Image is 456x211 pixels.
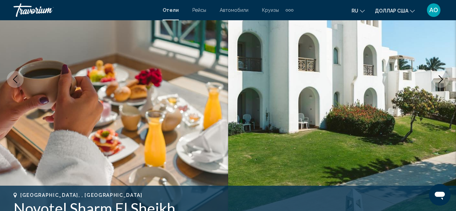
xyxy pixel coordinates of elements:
button: Меню пользователя [425,3,442,17]
button: Next image [432,71,449,88]
iframe: Кнопка запуска окна обмена сообщениями [429,184,451,206]
button: Previous image [7,71,24,88]
font: ru [352,8,358,14]
a: Круизы [262,7,279,13]
button: Дополнительные элементы навигации [286,5,293,16]
button: Изменить валюту [375,6,415,16]
font: АО [429,6,438,14]
a: Отели [163,7,179,13]
button: Изменить язык [352,6,365,16]
a: Травориум [14,3,156,17]
a: Автомобили [220,7,248,13]
font: доллар США [375,8,408,14]
span: [GEOGRAPHIC_DATA], , [GEOGRAPHIC_DATA] [20,192,143,198]
a: Рейсы [192,7,206,13]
